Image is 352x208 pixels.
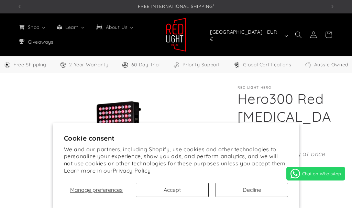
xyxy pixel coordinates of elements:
span: 2 Year Warranty [69,61,108,69]
img: Free Shipping Icon [4,62,11,68]
a: Global Certifications [233,61,291,69]
em: Treat half your body at once [238,150,325,158]
a: Shop [13,20,51,34]
span: [GEOGRAPHIC_DATA] | EUR € [210,29,282,43]
span: About Us [104,24,129,30]
img: Certifications Icon [233,62,240,68]
span: Aussie Owned [314,61,348,69]
span: Global Certifications [243,61,291,69]
h2: Cookie consent [64,134,288,142]
span: Chat on WhatsApp [302,171,341,176]
img: Red Light Hero [166,18,186,52]
button: Manage preferences [64,183,129,197]
button: [GEOGRAPHIC_DATA] | EUR € [206,29,291,42]
img: Aussie Owned Icon [305,62,311,68]
a: Aussie Owned [305,61,348,69]
a: Red Light Hero [163,15,189,54]
p: We and our partners, including Shopify, use cookies and other technologies to personalize your ex... [64,146,288,174]
a: 2 Year Warranty [59,61,108,69]
span: Priority Support [183,61,220,69]
img: Trial Icon [122,62,129,68]
summary: Search [291,27,306,42]
a: About Us [90,20,139,34]
a: Priority Support [173,61,220,69]
a: Chat on WhatsApp [286,167,345,180]
a: Learn [51,20,90,34]
span: FREE INTERNATIONAL SHIPPING¹ [138,3,214,9]
span: Manage preferences [70,186,123,193]
a: 60 Day Trial [122,61,160,69]
a: Privacy Policy [113,167,151,174]
img: Warranty Icon [59,62,66,68]
a: Giveaways [13,35,58,49]
p: Red Light Hero [238,86,335,90]
button: Accept [136,183,209,197]
h1: Hero300 Red [MEDICAL_DATA] Panel [238,90,335,143]
img: Support Icon [173,62,180,68]
span: Free Shipping [13,61,46,69]
a: Free Worldwide Shipping [4,61,46,69]
span: Shop [26,24,40,30]
span: Giveaways [26,39,54,45]
span: 60 Day Trial [131,61,160,69]
span: Learn [64,24,79,30]
button: Decline [216,183,288,197]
